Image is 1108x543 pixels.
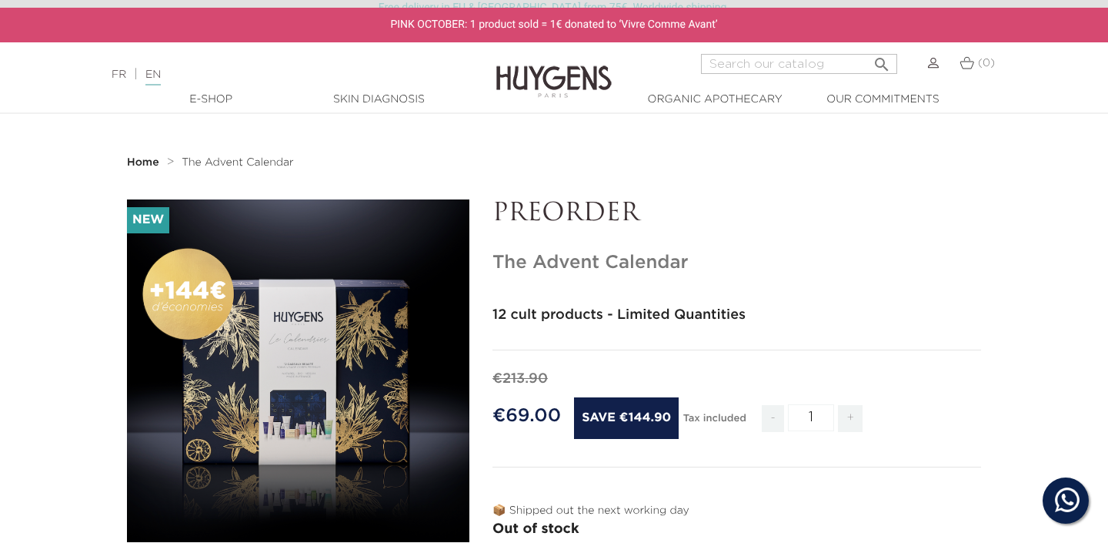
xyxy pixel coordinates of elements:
strong: 12 cult products - Limited Quantities [492,308,746,322]
span: Out of stock [492,522,579,536]
p: PREORDER [492,199,981,229]
input: Search [701,54,897,74]
a: Organic Apothecary [638,92,792,108]
input: Quantity [788,404,834,431]
img: Huygens [496,41,612,100]
strong: Home [127,157,159,168]
span: €69.00 [492,407,561,425]
div: Tax included [683,402,746,444]
a: Skin Diagnosis [302,92,456,108]
span: The Advent Calendar [182,157,293,168]
i:  [873,51,891,69]
span: + [838,405,863,432]
a: FR [112,69,126,80]
p: 📦 Shipped out the next working day [492,503,981,519]
a: EN [145,69,161,85]
span: - [762,405,783,432]
span: €213.90 [492,372,548,386]
button:  [868,49,896,70]
a: E-Shop [134,92,288,108]
a: Home [127,156,162,169]
div: | [104,65,450,84]
a: Our commitments [806,92,959,108]
li: New [127,207,169,233]
span: (0) [978,58,995,69]
a: The Advent Calendar [182,156,293,169]
span: Save €144.90 [574,397,679,439]
h1: The Advent Calendar [492,252,981,274]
